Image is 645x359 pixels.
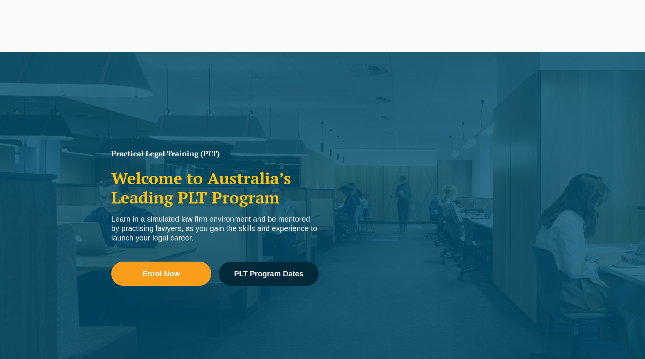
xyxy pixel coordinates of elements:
span: Enrol Now [143,270,180,277]
a: PLT Program Dates [219,262,319,286]
a: Enrol Now [111,262,211,286]
h2: Welcome to Australia’s Leading PLT Program [111,169,319,207]
div: Learn in a simulated law firm environment and be mentored by practising lawyers, as you gain the ... [111,214,319,243]
h1: Practical Legal Training (PLT) [111,150,319,157]
span: PLT Program Dates [234,270,303,277]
